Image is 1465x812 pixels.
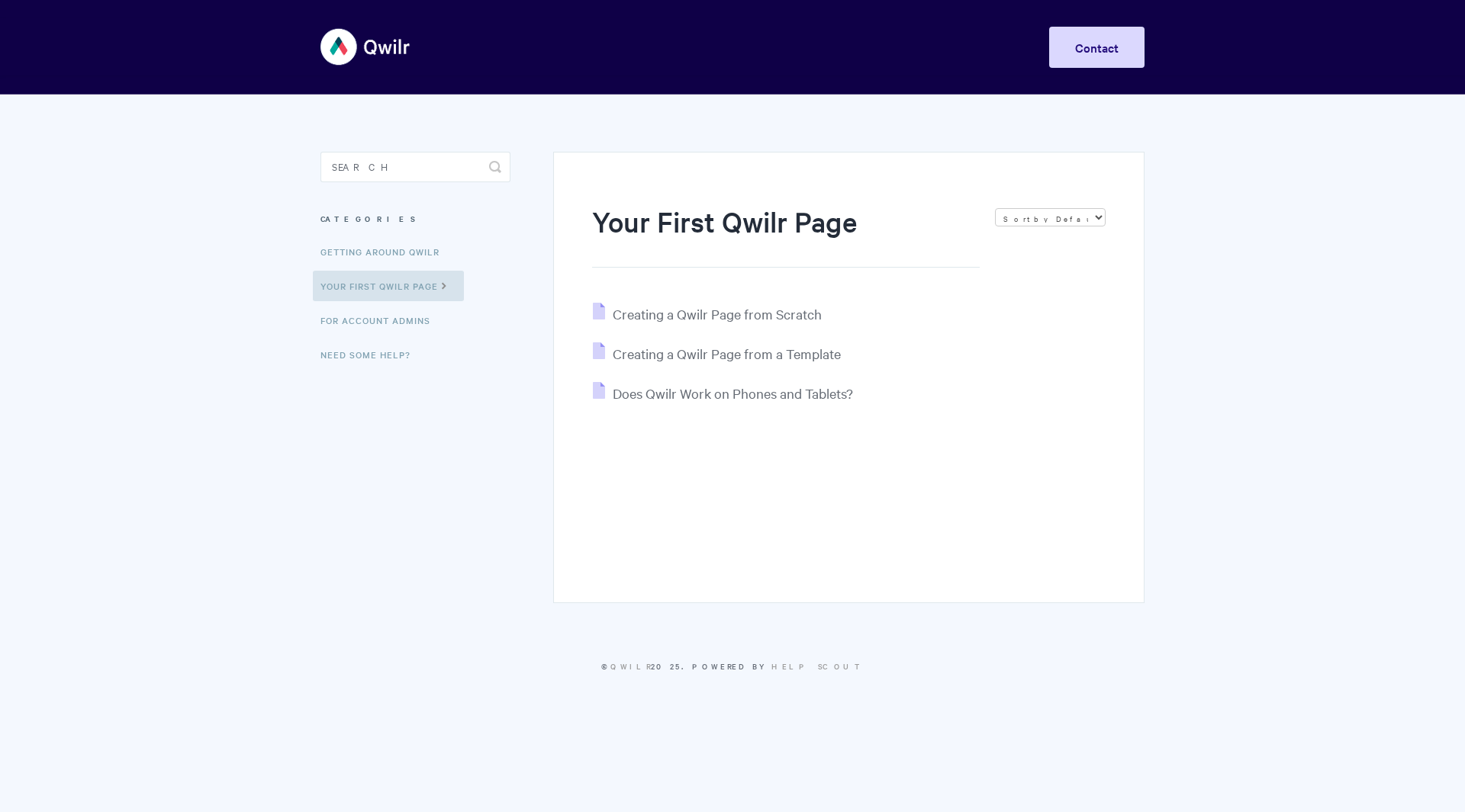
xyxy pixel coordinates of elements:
span: Creating a Qwilr Page from a Template [613,345,841,362]
input: Search [320,152,510,182]
a: Need Some Help? [320,339,422,370]
span: Creating a Qwilr Page from Scratch [613,305,822,323]
span: Does Qwilr Work on Phones and Tablets? [613,384,853,402]
a: Does Qwilr Work on Phones and Tablets? [593,384,853,402]
a: Your First Qwilr Page [313,271,464,301]
h3: Categories [320,205,510,233]
a: Help Scout [771,660,864,672]
a: Contact [1049,27,1145,68]
a: Creating a Qwilr Page from a Template [593,345,841,362]
a: Qwilr [610,660,651,672]
select: Page reloads on selection [995,208,1106,226]
a: Creating a Qwilr Page from Scratch [593,305,822,323]
h1: Your First Qwilr Page [592,202,980,268]
a: For Account Admins [320,305,442,335]
span: Powered by [692,660,864,672]
p: © 2025. [320,660,1145,673]
a: Getting Around Qwilr [320,236,451,267]
img: Qwilr Help Center [320,18,411,75]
